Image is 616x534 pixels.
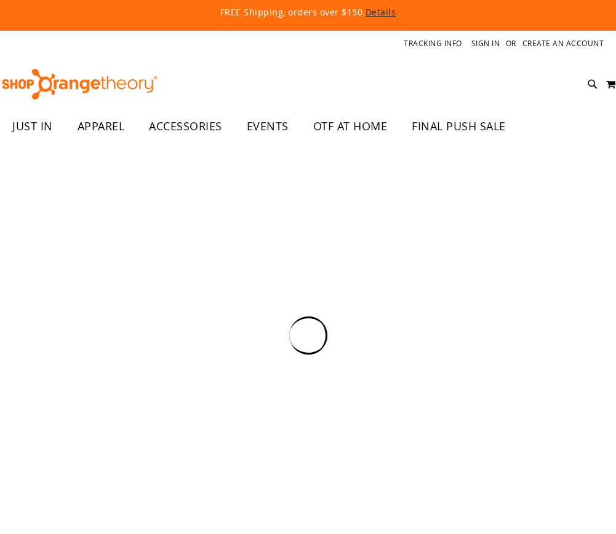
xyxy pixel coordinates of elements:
[366,6,396,18] a: Details
[471,38,500,49] a: Sign In
[65,112,137,141] a: APPAREL
[522,38,604,49] a: Create an Account
[313,112,388,140] span: OTF AT HOME
[149,112,222,140] span: ACCESSORIES
[404,38,462,49] a: Tracking Info
[247,112,289,140] span: EVENTS
[234,112,301,141] a: EVENTS
[36,6,580,18] p: FREE Shipping, orders over $150.
[78,112,125,140] span: APPAREL
[12,112,53,140] span: JUST IN
[412,112,506,140] span: FINAL PUSH SALE
[301,112,400,141] a: OTF AT HOME
[399,112,518,141] a: FINAL PUSH SALE
[137,112,234,141] a: ACCESSORIES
